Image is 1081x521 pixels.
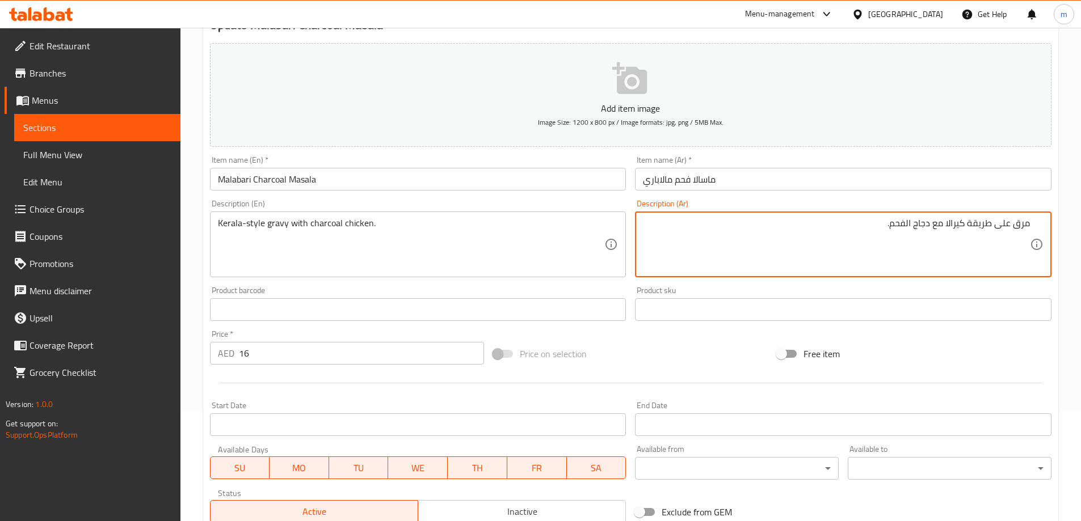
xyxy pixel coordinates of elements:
a: Coverage Report [5,332,180,359]
input: Please enter product sku [635,298,1051,321]
a: Choice Groups [5,196,180,223]
button: SU [210,456,270,479]
button: Add item imageImage Size: 1200 x 800 px / Image formats: jpg, png / 5MB Max. [210,43,1051,147]
span: Menu disclaimer [30,284,171,298]
a: Edit Restaurant [5,32,180,60]
span: Sections [23,121,171,134]
a: Menu disclaimer [5,277,180,304]
span: Branches [30,66,171,80]
span: Promotions [30,257,171,270]
a: Support.OpsPlatform [6,427,78,442]
span: Choice Groups [30,202,171,216]
a: Grocery Checklist [5,359,180,386]
textarea: Kerala-style gravy with charcoal chicken. [218,218,605,272]
button: WE [388,456,448,479]
span: MO [274,460,325,476]
a: Upsell [5,304,180,332]
input: Please enter product barcode [210,298,626,321]
span: WE [393,460,443,476]
a: Promotions [5,250,180,277]
p: Add item image [228,101,1034,115]
span: Menus [32,94,171,107]
span: SU [215,460,266,476]
span: Price on selection [520,347,587,361]
h2: Update Malabari Charcoal Masala [210,16,1051,33]
span: Version: [6,397,33,412]
span: Edit Restaurant [30,39,171,53]
span: SA [571,460,622,476]
span: Inactive [423,503,621,520]
span: Active [215,503,414,520]
div: ​ [635,457,839,480]
a: Sections [14,114,180,141]
span: Image Size: 1200 x 800 px / Image formats: jpg, png / 5MB Max. [538,116,724,129]
span: TH [452,460,503,476]
div: [GEOGRAPHIC_DATA] [868,8,943,20]
span: Free item [804,347,840,361]
button: SA [567,456,626,479]
span: m [1061,8,1067,20]
input: Enter name Ar [635,168,1051,190]
textarea: مرق على طريقة كيرالا مع دجاج الفحم. [643,218,1030,272]
span: 1.0.0 [35,397,53,412]
a: Coupons [5,223,180,250]
span: Get support on: [6,416,58,431]
p: AED [218,346,234,360]
a: Full Menu View [14,141,180,168]
button: MO [270,456,329,479]
span: Coupons [30,230,171,243]
span: Full Menu View [23,148,171,162]
button: TU [329,456,389,479]
span: TU [334,460,384,476]
div: ​ [848,457,1051,480]
div: Menu-management [745,7,815,21]
span: Coverage Report [30,338,171,352]
span: FR [512,460,562,476]
span: Upsell [30,311,171,325]
span: Exclude from GEM [662,505,732,519]
span: Edit Menu [23,175,171,189]
input: Please enter price [239,342,485,365]
input: Enter name En [210,168,626,190]
a: Branches [5,60,180,87]
a: Menus [5,87,180,114]
span: Grocery Checklist [30,366,171,379]
button: FR [507,456,567,479]
a: Edit Menu [14,168,180,196]
button: TH [448,456,507,479]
